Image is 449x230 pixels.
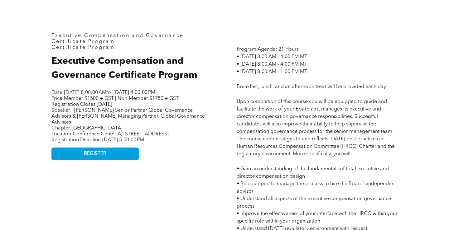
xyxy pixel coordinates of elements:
[51,96,179,107] span: Member $1500 + GST | Non-Member $1750 + GST Registration Closes [DATE]
[51,108,72,113] span: Speaker:
[51,57,197,80] span: Executive Compensation and Governance Certificate Program
[51,45,115,50] span: Certificate Program
[73,132,169,137] span: Conference Center A, [STREET_ADDRESS]
[51,148,139,160] a: REGISTER
[51,126,123,131] span: Chapter:
[72,126,123,131] span: [GEOGRAPHIC_DATA]
[51,33,184,44] span: Executive Compensation and Governance Certificate Program
[113,90,155,95] span: [DATE] 4:00:00 PM
[51,132,169,143] span: Location: Registration Deadline:
[51,90,111,95] span: Date: to
[102,138,144,143] span: [DATE] 5:00:00 PM
[84,151,106,157] span: REGISTER
[51,108,205,125] span: [PERSON_NAME] Senior Partner Global Governance Advisors & [PERSON_NAME] Managing Partner, Global ...
[51,96,179,107] span: Price:
[64,90,106,95] span: [DATE] 8:00:00 AM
